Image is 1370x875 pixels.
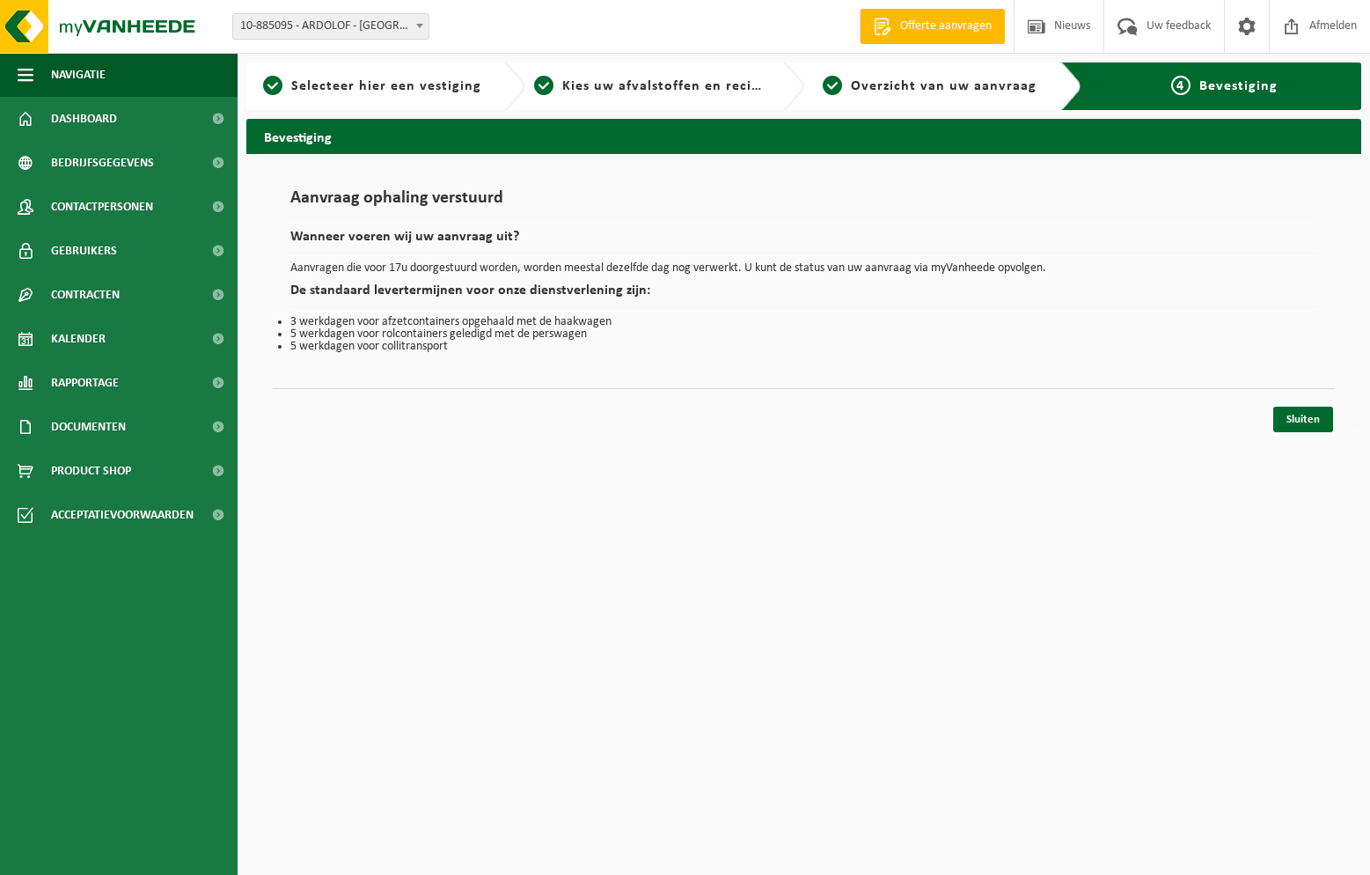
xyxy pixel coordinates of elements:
span: Documenten [51,405,126,449]
a: Offerte aanvragen [860,9,1005,44]
li: 5 werkdagen voor rolcontainers geledigd met de perswagen [290,328,1317,341]
span: Rapportage [51,361,119,405]
a: Sluiten [1273,407,1333,432]
h2: De standaard levertermijnen voor onze dienstverlening zijn: [290,283,1317,307]
span: Selecteer hier een vestiging [291,79,481,93]
li: 5 werkdagen voor collitransport [290,341,1317,353]
h2: Bevestiging [246,119,1361,153]
a: 2Kies uw afvalstoffen en recipiënten [534,76,769,97]
span: Product Shop [51,449,131,493]
span: 3 [823,76,842,95]
span: Navigatie [51,53,106,97]
span: Bevestiging [1199,79,1278,93]
span: Kies uw afvalstoffen en recipiënten [562,79,804,93]
span: Overzicht van uw aanvraag [851,79,1037,93]
span: 1 [263,76,282,95]
span: Acceptatievoorwaarden [51,493,194,537]
span: Bedrijfsgegevens [51,141,154,185]
span: Contracten [51,273,120,317]
a: 3Overzicht van uw aanvraag [813,76,1048,97]
a: 1Selecteer hier een vestiging [255,76,490,97]
span: 10-885095 - ARDOLOF - ARDOOIE [233,14,429,39]
p: Aanvragen die voor 17u doorgestuurd worden, worden meestal dezelfde dag nog verwerkt. U kunt de s... [290,262,1317,275]
span: 10-885095 - ARDOLOF - ARDOOIE [232,13,429,40]
span: Contactpersonen [51,185,153,229]
span: 2 [534,76,553,95]
li: 3 werkdagen voor afzetcontainers opgehaald met de haakwagen [290,316,1317,328]
span: Gebruikers [51,229,117,273]
span: Dashboard [51,97,117,141]
h1: Aanvraag ophaling verstuurd [290,189,1317,217]
span: 4 [1171,76,1191,95]
h2: Wanneer voeren wij uw aanvraag uit? [290,230,1317,254]
span: Kalender [51,317,106,361]
span: Offerte aanvragen [896,18,996,35]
